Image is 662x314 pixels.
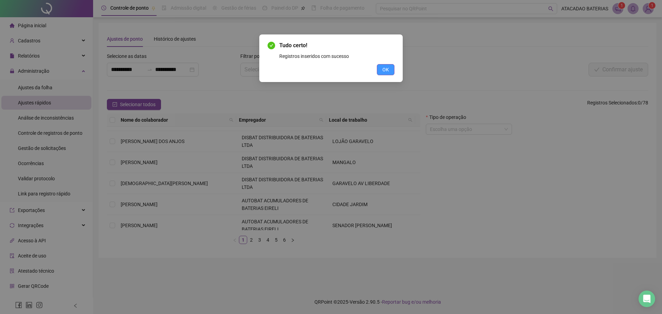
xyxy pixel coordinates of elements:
div: Registros inseridos com sucesso [279,52,394,60]
span: OK [382,66,389,73]
span: check-circle [268,42,275,49]
button: OK [377,64,394,75]
span: Tudo certo! [279,41,394,50]
div: Open Intercom Messenger [639,291,655,307]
